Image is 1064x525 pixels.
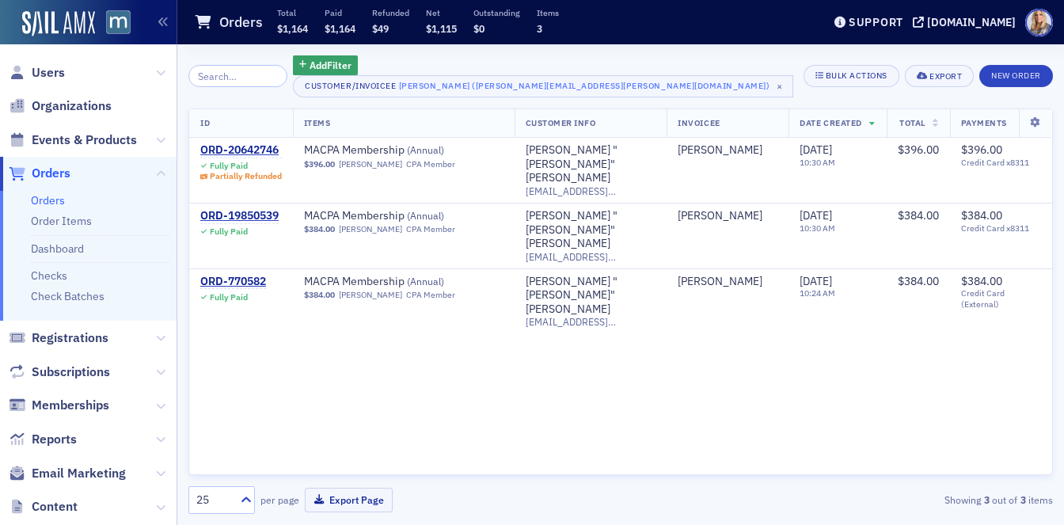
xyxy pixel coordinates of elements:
span: Subscriptions [32,363,110,381]
a: New Order [979,67,1053,82]
span: $396.00 [304,159,335,169]
span: Profile [1025,9,1053,36]
div: [PERSON_NAME] "[PERSON_NAME]" [PERSON_NAME] [526,275,656,317]
a: Organizations [9,97,112,115]
span: $384.00 [304,290,335,300]
p: Outstanding [473,7,520,18]
img: SailAMX [106,10,131,35]
h1: Orders [219,13,263,32]
strong: 3 [981,493,992,507]
span: MACPA Membership [304,275,503,289]
a: Content [9,498,78,515]
span: ( Annual ) [407,143,444,156]
p: Items [537,7,559,18]
div: Bulk Actions [826,71,887,80]
a: MACPA Membership (Annual) [304,143,503,158]
div: CPA Member [406,159,455,169]
span: $384.00 [304,224,335,234]
span: Customer Info [526,117,596,128]
a: Check Batches [31,289,104,303]
a: Registrations [9,329,108,347]
div: Fully Paid [210,161,248,171]
a: Subscriptions [9,363,110,381]
span: Email Marketing [32,465,126,482]
button: Export [905,65,974,87]
input: Search… [188,65,287,87]
span: Credit Card x8311 [961,158,1041,168]
strong: 3 [1017,493,1028,507]
time: 10:24 AM [800,287,835,299]
span: Reports [32,431,77,448]
div: [PERSON_NAME] [678,209,762,223]
span: Registrations [32,329,108,347]
div: [PERSON_NAME] "[PERSON_NAME]" [PERSON_NAME] [526,209,656,251]
div: Customer/Invoicee [305,81,396,91]
span: Invoicee [678,117,720,128]
a: Order Items [31,214,92,228]
a: Dashboard [31,242,84,256]
span: [EMAIL_ADDRESS][PERSON_NAME][DOMAIN_NAME] [526,251,656,263]
span: $384.00 [898,208,939,223]
div: [PERSON_NAME] "[PERSON_NAME]" [PERSON_NAME] [526,143,656,185]
a: View Homepage [95,10,131,37]
span: Date Created [800,117,861,128]
div: Showing out of items [776,493,1053,507]
div: Export [929,72,962,81]
div: ORD-770582 [200,275,266,289]
button: [DOMAIN_NAME] [913,17,1021,28]
span: Total [899,117,925,128]
div: CPA Member [406,290,455,300]
span: $0 [473,22,484,35]
a: [PERSON_NAME] [678,275,762,289]
a: [PERSON_NAME] [339,224,402,234]
span: Add Filter [310,58,351,72]
span: [EMAIL_ADDRESS][PERSON_NAME][DOMAIN_NAME] [526,316,656,328]
a: Orders [31,193,65,207]
div: Partially Refunded [210,171,282,181]
span: [EMAIL_ADDRESS][PERSON_NAME][DOMAIN_NAME] [526,185,656,197]
span: Jack Reagan [678,143,777,158]
span: Items [304,117,331,128]
span: Credit Card x8311 [961,223,1041,234]
a: MACPA Membership (Annual) [304,209,503,223]
div: CPA Member [406,224,455,234]
p: Refunded [372,7,409,18]
p: Total [277,7,308,18]
button: Export Page [305,488,393,512]
span: $396.00 [898,143,939,157]
a: Reports [9,431,77,448]
span: $384.00 [961,274,1002,288]
div: [PERSON_NAME] [678,143,762,158]
span: $1,164 [325,22,355,35]
div: Fully Paid [210,226,248,237]
p: Net [426,7,457,18]
a: Checks [31,268,67,283]
button: AddFilter [293,55,358,75]
button: Bulk Actions [804,65,899,87]
a: [PERSON_NAME] [339,290,402,300]
span: $1,115 [426,22,457,35]
a: Events & Products [9,131,137,149]
span: [DATE] [800,143,832,157]
div: Fully Paid [210,292,248,302]
span: $384.00 [898,274,939,288]
span: 3 [537,22,542,35]
span: $1,164 [277,22,308,35]
span: Jack Reagan [678,209,777,223]
span: MACPA Membership [304,143,503,158]
time: 10:30 AM [800,223,835,234]
a: Memberships [9,397,109,414]
p: Paid [325,7,355,18]
span: Credit Card (External) [961,288,1041,309]
div: [DOMAIN_NAME] [927,15,1016,29]
a: ORD-20642746 [200,143,282,158]
span: Orders [32,165,70,182]
span: $49 [372,22,389,35]
span: Jack Reagan [678,275,777,289]
img: SailAMX [22,11,95,36]
span: ( Annual ) [407,209,444,222]
span: Organizations [32,97,112,115]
